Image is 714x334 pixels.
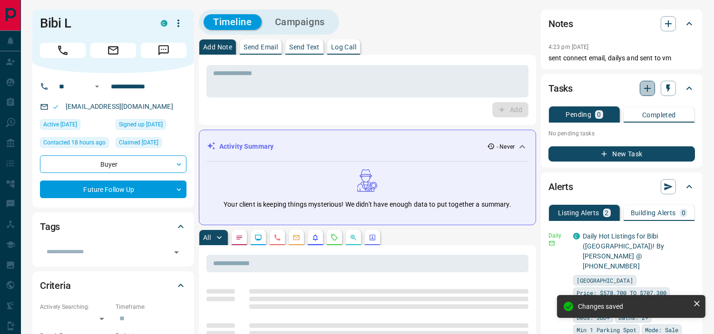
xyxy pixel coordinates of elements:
[90,43,136,58] span: Email
[597,111,601,118] p: 0
[40,215,186,238] div: Tags
[548,179,573,194] h2: Alerts
[40,137,111,151] div: Tue Oct 14 2025
[40,16,147,31] h1: Bibi L
[40,155,186,173] div: Buyer
[293,234,300,241] svg: Emails
[605,210,609,216] p: 2
[43,138,106,147] span: Contacted 18 hours ago
[40,119,111,133] div: Sat Apr 13 2024
[289,44,320,50] p: Send Text
[40,274,186,297] div: Criteria
[265,14,334,30] button: Campaigns
[682,210,685,216] p: 0
[573,233,580,239] div: condos.ca
[40,278,71,293] h2: Criteria
[577,288,666,297] span: Price: $578,700 TO $707,300
[52,104,59,110] svg: Email Valid
[331,44,356,50] p: Log Call
[219,142,274,152] p: Activity Summary
[170,246,183,259] button: Open
[116,137,186,151] div: Sat Apr 13 2024
[312,234,319,241] svg: Listing Alerts
[207,138,528,155] div: Activity Summary- Never
[161,20,167,27] div: condos.ca
[583,232,664,270] a: Daily Hot Listings for Bibi ([GEOGRAPHIC_DATA])! By [PERSON_NAME] @ [PHONE_NUMBER]
[497,143,515,151] p: - Never
[40,219,60,234] h2: Tags
[548,44,589,50] p: 4:23 pm [DATE]
[116,119,186,133] div: Sat Apr 13 2024
[40,43,86,58] span: Call
[548,146,695,162] button: New Task
[548,126,695,141] p: No pending tasks
[141,43,186,58] span: Message
[119,138,158,147] span: Claimed [DATE]
[40,303,111,311] p: Actively Searching:
[66,103,173,110] a: [EMAIL_ADDRESS][DOMAIN_NAME]
[224,200,511,210] p: Your client is keeping things mysterious! We didn't have enough data to put together a summary.
[548,231,567,240] p: Daily
[203,44,232,50] p: Add Note
[566,111,591,118] p: Pending
[244,44,278,50] p: Send Email
[350,234,357,241] svg: Opportunities
[331,234,338,241] svg: Requests
[631,210,676,216] p: Building Alerts
[119,120,163,129] span: Signed up [DATE]
[369,234,376,241] svg: Agent Actions
[548,240,555,247] svg: Email
[116,303,186,311] p: Timeframe:
[548,12,695,35] div: Notes
[548,81,573,96] h2: Tasks
[548,77,695,100] div: Tasks
[642,112,676,118] p: Completed
[43,120,77,129] span: Active [DATE]
[558,210,599,216] p: Listing Alerts
[548,175,695,198] div: Alerts
[203,234,211,241] p: All
[91,81,103,92] button: Open
[577,276,633,285] span: [GEOGRAPHIC_DATA]
[40,181,186,198] div: Future Follow Up
[548,16,573,31] h2: Notes
[548,53,695,63] p: sent connect email, dailys and sent to vm
[274,234,281,241] svg: Calls
[235,234,243,241] svg: Notes
[204,14,262,30] button: Timeline
[578,303,689,310] div: Changes saved
[254,234,262,241] svg: Lead Browsing Activity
